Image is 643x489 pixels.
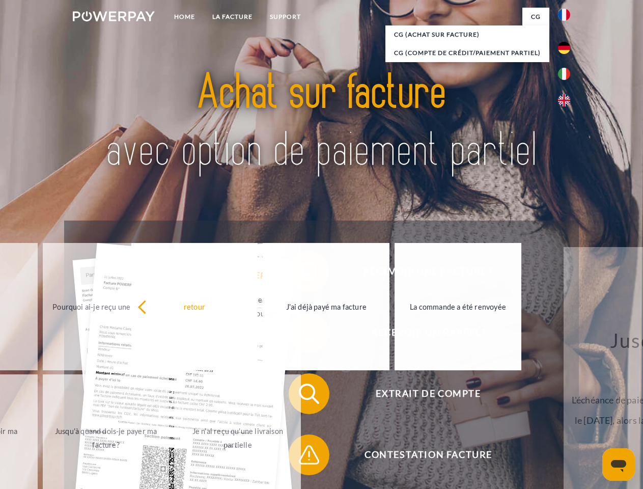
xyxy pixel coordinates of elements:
[558,9,570,21] img: fr
[269,300,383,313] div: J'ai déjà payé ma facture
[97,49,546,195] img: title-powerpay_fr.svg
[289,434,553,475] button: Contestation Facture
[289,373,553,414] button: Extrait de compte
[73,11,155,21] img: logo-powerpay-white.svg
[558,42,570,54] img: de
[602,448,635,481] iframe: Bouton de lancement de la fenêtre de messagerie
[165,8,204,26] a: Home
[204,8,261,26] a: LA FACTURE
[385,25,549,44] a: CG (achat sur facture)
[303,373,553,414] span: Extrait de compte
[261,8,310,26] a: Support
[385,44,549,62] a: CG (Compte de crédit/paiement partiel)
[558,68,570,80] img: it
[303,434,553,475] span: Contestation Facture
[558,94,570,106] img: en
[180,424,295,452] div: Je n'ai reçu qu'une livraison partielle
[49,424,163,452] div: Jusqu'à quand dois-je payer ma facture?
[49,300,163,313] div: Pourquoi ai-je reçu une facture?
[522,8,549,26] a: CG
[137,300,252,313] div: retour
[401,300,515,313] div: La commande a été renvoyée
